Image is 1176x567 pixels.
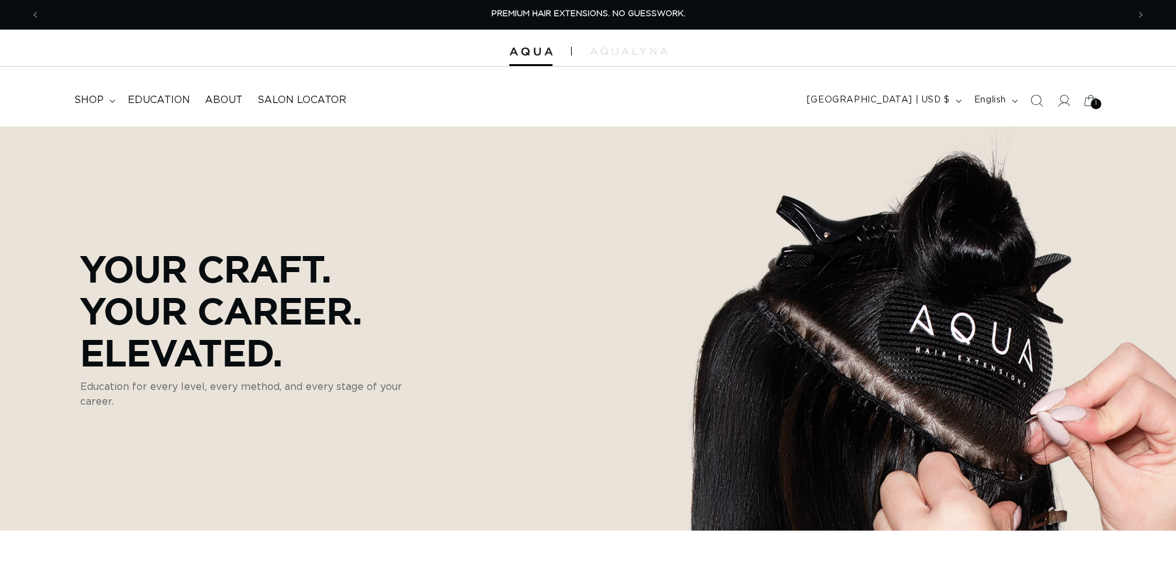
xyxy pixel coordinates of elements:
[80,379,432,409] p: Education for every level, every method, and every stage of your career.
[967,89,1023,112] button: English
[1095,99,1098,109] span: 1
[491,10,685,18] span: PREMIUM HAIR EXTENSIONS. NO GUESSWORK.
[799,89,967,112] button: [GEOGRAPHIC_DATA] | USD $
[509,48,553,56] img: Aqua Hair Extensions
[1127,3,1154,27] button: Next announcement
[128,94,190,107] span: Education
[198,86,250,114] a: About
[120,86,198,114] a: Education
[974,94,1006,107] span: English
[67,86,120,114] summary: shop
[80,247,432,373] p: Your Craft. Your Career. Elevated.
[74,94,104,107] span: shop
[250,86,354,114] a: Salon Locator
[22,3,49,27] button: Previous announcement
[257,94,346,107] span: Salon Locator
[590,48,667,55] img: aqualyna.com
[1023,87,1050,114] summary: Search
[807,94,950,107] span: [GEOGRAPHIC_DATA] | USD $
[205,94,243,107] span: About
